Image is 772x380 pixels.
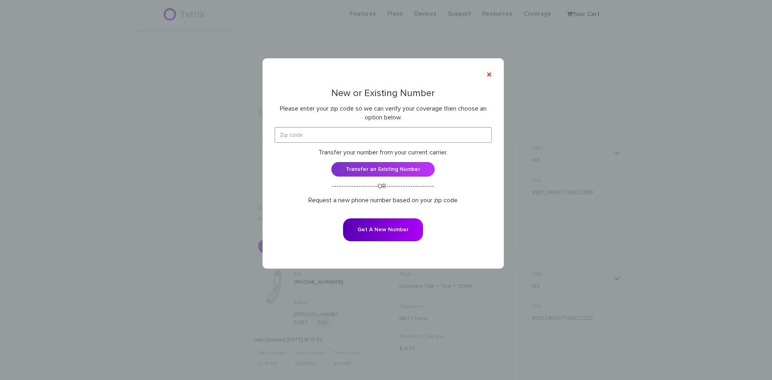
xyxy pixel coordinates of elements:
[331,162,435,177] a: Transfer an Existing Number
[482,66,496,84] button: ×
[275,104,492,122] p: Please enter your zip code so we can verify your coverage then choose an option below.
[275,127,492,143] input: Zip code
[275,148,492,157] p: Transfer your number from your current carrier.
[275,182,492,191] p: -------------------OR--------------------
[275,88,492,99] h3: New or Existing Number
[275,196,492,205] p: Request a new phone number based on your zip code
[343,218,423,241] button: Get A New Number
